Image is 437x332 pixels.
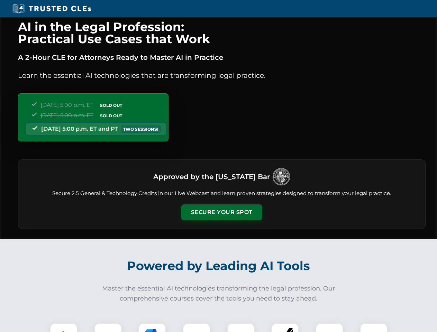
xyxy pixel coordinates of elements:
span: SOLD OUT [98,102,125,109]
span: [DATE] 5:00 p.m. ET [40,102,93,108]
h3: Approved by the [US_STATE] Bar [153,170,270,183]
p: Secure 2.5 General & Technology Credits in our Live Webcast and learn proven strategies designed ... [27,190,417,197]
img: Logo [273,168,290,185]
p: A 2-Hour CLE for Attorneys Ready to Master AI in Practice [18,52,426,63]
h2: Powered by Leading AI Tools [27,254,410,278]
button: Secure Your Spot [181,204,262,220]
h1: AI in the Legal Profession: Practical Use Cases that Work [18,21,426,45]
p: Master the essential AI technologies transforming the legal profession. Our comprehensive courses... [98,284,340,304]
span: SOLD OUT [98,112,125,119]
img: Trusted CLEs [10,3,93,14]
p: Learn the essential AI technologies that are transforming legal practice. [18,70,426,81]
span: [DATE] 5:00 p.m. ET [40,112,93,119]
